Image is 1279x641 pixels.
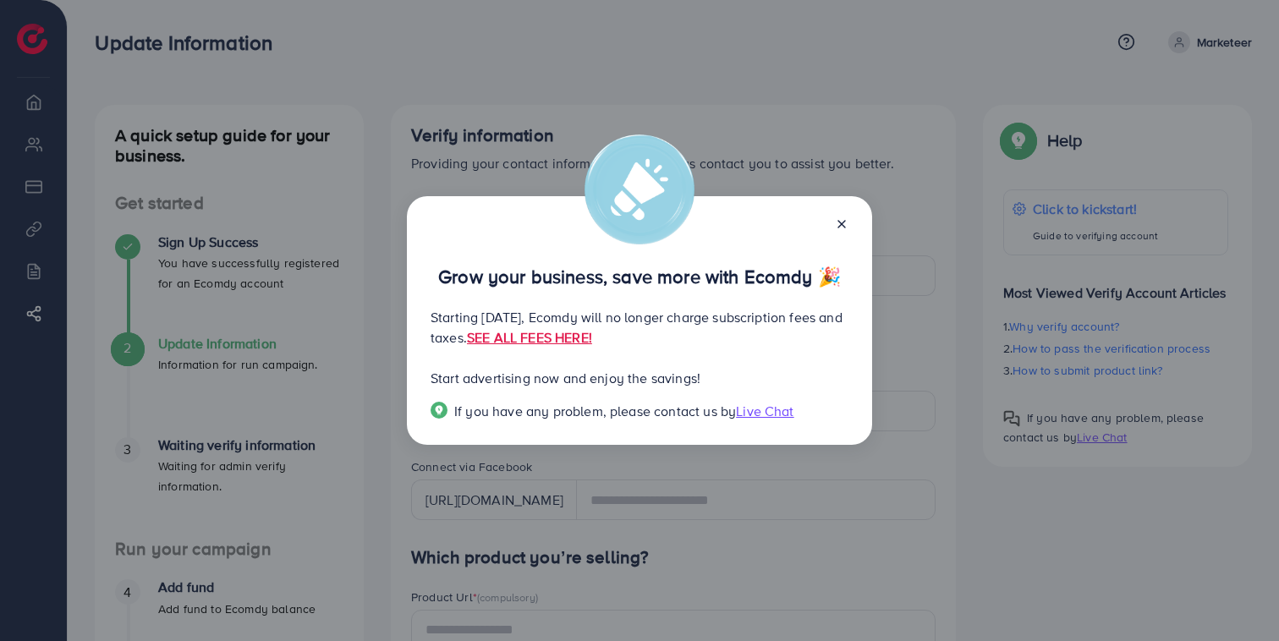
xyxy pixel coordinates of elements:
span: If you have any problem, please contact us by [454,402,736,420]
p: Grow your business, save more with Ecomdy 🎉 [431,266,848,287]
p: Start advertising now and enjoy the savings! [431,368,848,388]
img: alert [585,134,694,244]
span: Live Chat [736,402,793,420]
p: Starting [DATE], Ecomdy will no longer charge subscription fees and taxes. [431,307,848,348]
img: Popup guide [431,402,447,419]
a: SEE ALL FEES HERE! [467,328,592,347]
